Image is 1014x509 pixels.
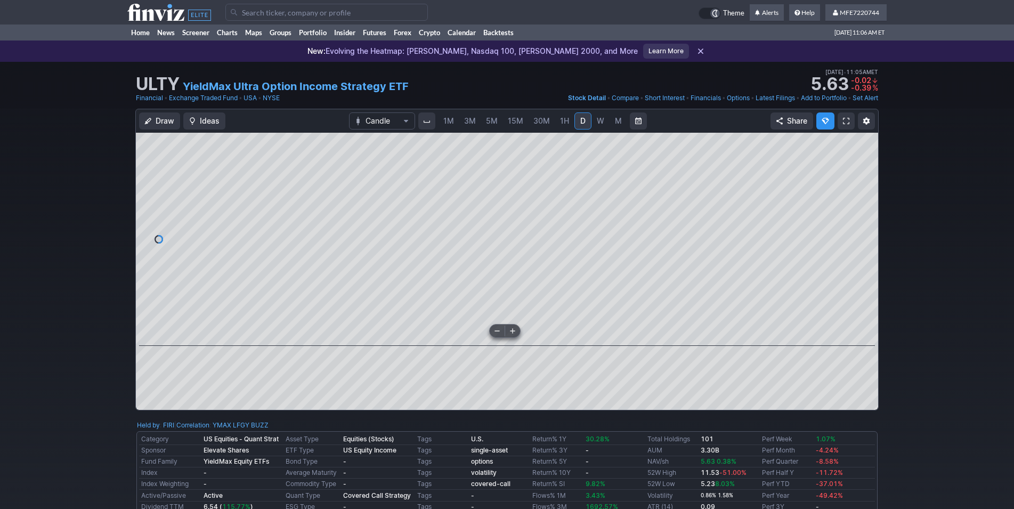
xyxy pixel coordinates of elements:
[838,112,855,130] a: Fullscreen
[251,420,269,431] a: BUZZ
[349,112,415,130] button: Chart Type
[645,467,699,479] td: 52W High
[330,25,359,41] a: Insider
[825,67,878,77] span: [DATE] 11:05AM ET
[283,456,341,467] td: Bond Type
[343,457,346,465] b: -
[825,4,887,21] a: MFE7220744
[723,7,744,19] span: Theme
[787,116,807,126] span: Share
[612,93,639,103] a: Compare
[295,25,330,41] a: Portfolio
[176,421,209,429] a: Correlation
[851,76,871,85] span: -0.02
[283,479,341,490] td: Commodity Type
[816,435,835,443] span: 1.07%
[156,116,174,126] span: Draw
[586,435,610,443] span: 30.28%
[701,492,733,498] small: 0.86% 1.58%
[139,112,180,130] button: Draw
[233,420,249,431] a: LFGY
[686,93,689,103] span: •
[415,479,469,490] td: Tags
[816,480,843,488] span: -37.01%
[719,468,747,476] span: -51.00%
[801,93,847,103] a: Add to Portfolio
[471,457,493,465] a: options
[843,67,846,77] span: •
[471,468,497,476] a: volatility
[645,445,699,456] td: AUM
[530,479,584,490] td: Return% SI
[418,112,435,130] button: Interval
[490,325,505,337] button: Zoom out
[533,116,550,125] span: 30M
[691,93,721,103] a: Financials
[756,93,795,103] a: Latest Filings
[701,457,715,465] span: 5.63
[760,490,814,502] td: Perf Year
[179,25,213,41] a: Screener
[701,480,735,488] b: 5.23
[139,456,201,467] td: Fund Family
[283,434,341,445] td: Asset Type
[443,116,454,125] span: 1M
[756,94,795,102] span: Latest Filings
[816,457,839,465] span: -8.58%
[760,479,814,490] td: Perf YTD
[751,93,755,103] span: •
[508,116,523,125] span: 15M
[204,435,279,443] b: US Equities - Quant Strat
[183,112,225,130] button: Ideas
[645,479,699,490] td: 52W Low
[530,445,584,456] td: Return% 3Y
[359,25,390,41] a: Futures
[241,25,266,41] a: Maps
[486,116,498,125] span: 5M
[530,490,584,502] td: Flows% 1M
[789,4,820,21] a: Help
[640,93,644,103] span: •
[204,446,249,454] b: Elevate Shares
[244,93,257,103] a: USA
[415,434,469,445] td: Tags
[586,491,605,499] span: 3.43%
[530,467,584,479] td: Return% 10Y
[481,112,502,130] a: 5M
[283,467,341,479] td: Average Maturity
[471,480,510,488] a: covered-call
[415,25,444,41] a: Crypto
[343,435,394,443] b: Equities (Stocks)
[266,25,295,41] a: Groups
[444,25,480,41] a: Calendar
[610,112,627,130] a: M
[592,112,609,130] a: W
[715,480,735,488] span: 8.03%
[139,490,201,502] td: Active/Passive
[701,468,747,476] b: 11.53
[225,4,428,21] input: Search
[136,93,163,103] a: Financial
[615,116,622,125] span: M
[816,446,839,454] span: -4.24%
[213,25,241,41] a: Charts
[471,435,483,443] b: U.S.
[816,491,843,499] span: -49.42%
[390,25,415,41] a: Forex
[851,83,871,92] span: -0.39
[183,79,409,94] a: YieldMax Ultra Option Income Strategy ETF
[580,116,586,125] span: D
[810,76,849,93] strong: 5.63
[307,46,638,56] p: Evolving the Heatmap: [PERSON_NAME], Nasdaq 100, [PERSON_NAME] 2000, and More
[204,457,269,465] b: YieldMax Equity ETFs
[568,93,606,103] a: Stock Detail
[727,93,750,103] a: Options
[770,112,813,130] button: Share
[307,46,326,55] span: New:
[415,467,469,479] td: Tags
[586,446,589,454] b: -
[127,25,153,41] a: Home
